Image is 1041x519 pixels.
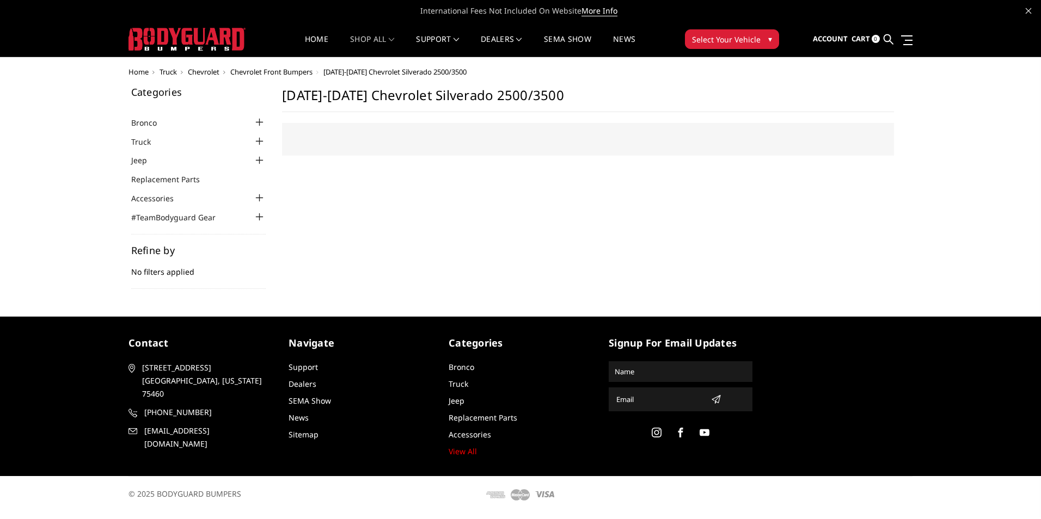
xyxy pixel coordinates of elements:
a: Truck [131,136,164,147]
h5: Navigate [289,336,432,350]
div: No filters applied [131,245,266,289]
a: [PHONE_NUMBER] [128,406,272,419]
span: [STREET_ADDRESS] [GEOGRAPHIC_DATA], [US_STATE] 75460 [142,361,268,400]
a: Sitemap [289,429,319,440]
a: Jeep [449,396,464,406]
a: Account [813,24,848,54]
a: Truck [449,379,468,389]
a: Dealers [481,35,522,57]
a: Dealers [289,379,316,389]
a: Truck [160,67,177,77]
a: More Info [581,5,617,16]
a: News [289,412,309,423]
span: Account [813,34,848,44]
span: Cart [852,34,870,44]
h5: Refine by [131,245,266,255]
a: Support [289,362,318,372]
a: SEMA Show [289,396,331,406]
span: © 2025 BODYGUARD BUMPERS [128,489,241,499]
a: SEMA Show [544,35,591,57]
input: Name [610,363,751,380]
span: [DATE]-[DATE] Chevrolet Silverado 2500/3500 [323,67,467,77]
a: Chevrolet [188,67,219,77]
a: Accessories [449,429,491,440]
h5: Categories [131,87,266,97]
a: [EMAIL_ADDRESS][DOMAIN_NAME] [128,424,272,450]
a: News [613,35,635,57]
h1: [DATE]-[DATE] Chevrolet Silverado 2500/3500 [282,87,894,112]
span: [EMAIL_ADDRESS][DOMAIN_NAME] [144,424,271,450]
a: Home [128,67,149,77]
span: [PHONE_NUMBER] [144,406,271,419]
a: Bronco [131,117,170,128]
h5: Categories [449,336,592,350]
span: Select Your Vehicle [692,34,761,45]
h5: signup for email updates [609,336,752,350]
input: Email [612,391,707,408]
button: Select Your Vehicle [685,29,779,49]
span: ▾ [768,33,772,45]
h5: contact [128,336,272,350]
a: Chevrolet Front Bumpers [230,67,313,77]
span: 0 [872,35,880,43]
a: Cart 0 [852,24,880,54]
a: Accessories [131,193,187,204]
a: Bronco [449,362,474,372]
a: View All [449,446,477,456]
a: shop all [350,35,394,57]
a: Home [305,35,328,57]
a: Replacement Parts [131,174,213,185]
img: BODYGUARD BUMPERS [128,28,246,51]
a: Jeep [131,155,161,166]
a: Replacement Parts [449,412,517,423]
a: Support [416,35,459,57]
a: #TeamBodyguard Gear [131,212,229,223]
